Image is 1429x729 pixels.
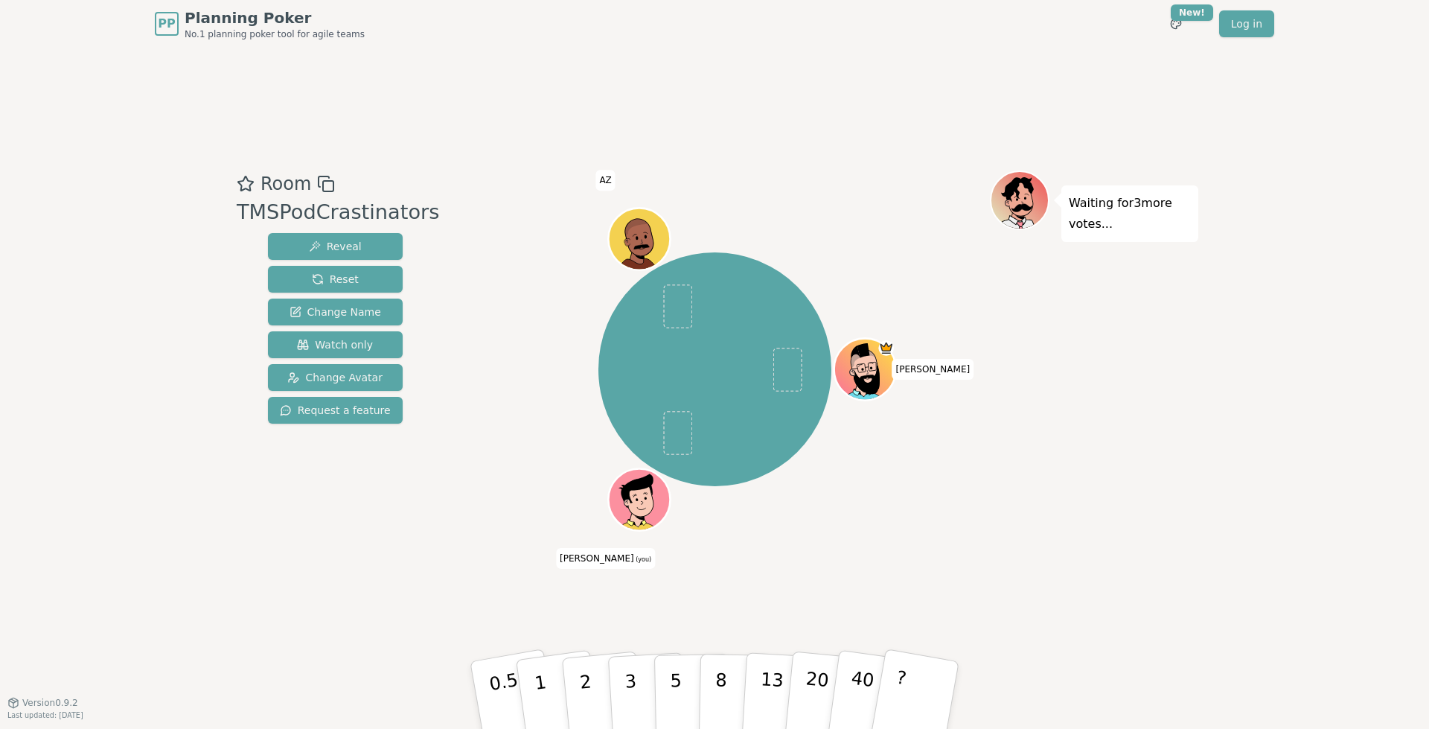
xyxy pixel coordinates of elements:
a: Log in [1219,10,1274,37]
button: Watch only [268,331,403,358]
span: Request a feature [280,403,391,418]
span: Click to change your name [595,170,615,191]
button: Change Name [268,299,403,325]
span: Toce is the host [879,340,895,356]
button: Version0.9.2 [7,697,78,709]
span: Change Avatar [287,370,383,385]
span: (you) [634,556,652,563]
span: Watch only [297,337,373,352]
span: Last updated: [DATE] [7,711,83,719]
button: Request a feature [268,397,403,424]
button: Reveal [268,233,403,260]
span: Click to change your name [892,359,974,380]
span: Version 0.9.2 [22,697,78,709]
button: Change Avatar [268,364,403,391]
span: Planning Poker [185,7,365,28]
span: Reset [312,272,359,287]
span: Reveal [309,239,362,254]
button: New! [1163,10,1189,37]
button: Add as favourite [237,171,255,197]
div: New! [1171,4,1213,21]
button: Reset [268,266,403,293]
button: Click to change your avatar [610,471,668,529]
span: Change Name [290,305,381,319]
span: No.1 planning poker tool for agile teams [185,28,365,40]
span: Room [260,171,311,197]
div: TMSPodCrastinators [237,197,439,228]
span: Click to change your name [556,548,655,569]
p: Waiting for 3 more votes... [1069,193,1191,235]
a: PPPlanning PokerNo.1 planning poker tool for agile teams [155,7,365,40]
span: PP [158,15,175,33]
